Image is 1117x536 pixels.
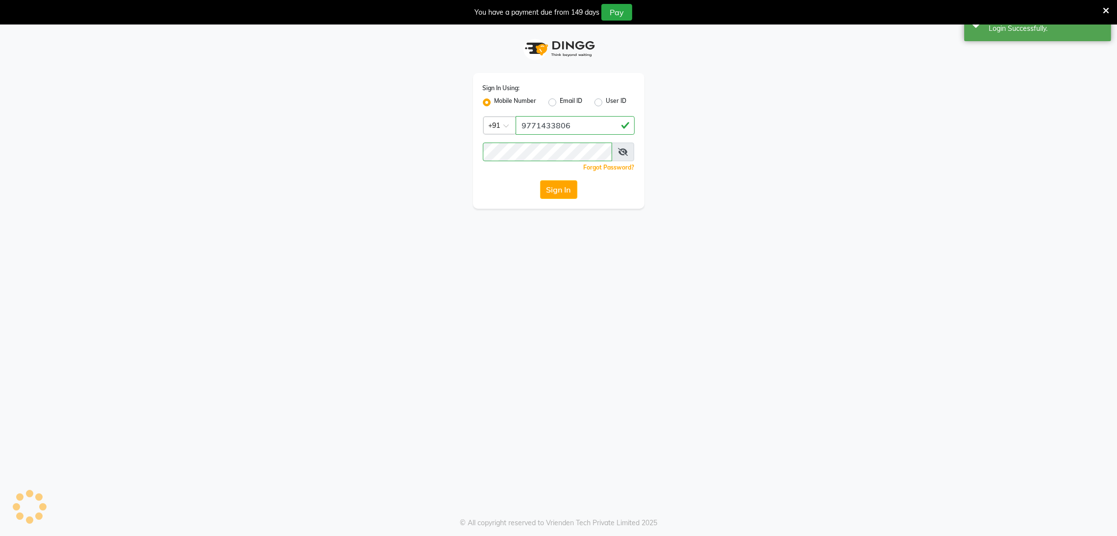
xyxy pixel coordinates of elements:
img: logo1.svg [520,34,598,63]
label: Mobile Number [495,97,537,108]
div: Login Successfully. [989,24,1104,34]
input: Username [516,116,635,135]
button: Pay [601,4,632,21]
input: Username [483,143,613,161]
div: You have a payment due from 149 days [475,7,599,18]
a: Forgot Password? [584,164,635,171]
label: User ID [606,97,627,108]
button: Sign In [540,180,577,199]
label: Sign In Using: [483,84,520,93]
label: Email ID [560,97,583,108]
